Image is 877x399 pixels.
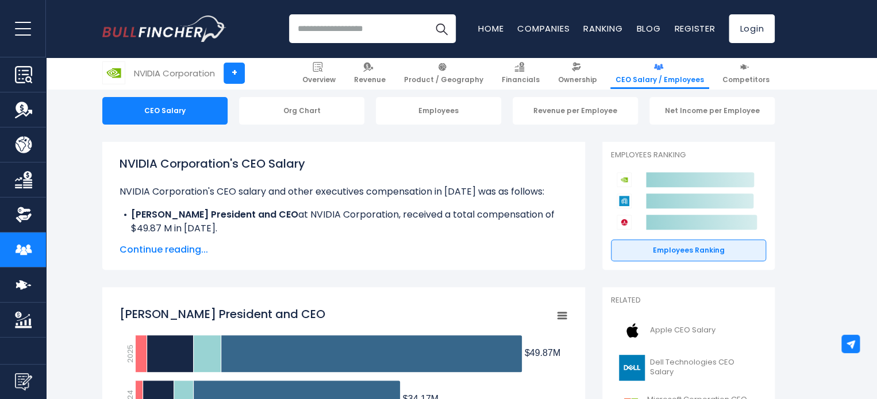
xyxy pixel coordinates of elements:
[125,344,136,363] text: 2025
[102,16,226,42] img: Bullfincher logo
[224,63,245,84] a: +
[618,355,647,381] img: DELL logo
[297,57,341,89] a: Overview
[120,306,325,322] tspan: [PERSON_NAME] President and CEO
[120,155,568,172] h1: NVIDIA Corporation's CEO Salary
[618,317,647,343] img: AAPL logo
[617,172,632,187] img: NVIDIA Corporation competitors logo
[131,208,298,221] b: [PERSON_NAME] President and CEO
[616,75,704,84] span: CEO Salary / Employees
[583,22,622,34] a: Ranking
[611,150,766,160] p: Employees Ranking
[399,57,488,89] a: Product / Geography
[636,22,660,34] a: Blog
[611,239,766,261] a: Employees Ranking
[553,57,602,89] a: Ownership
[134,67,215,80] div: NVIDIA Corporation
[611,315,766,346] a: Apple CEO Salary
[376,97,501,125] div: Employees
[102,97,228,125] div: CEO Salary
[404,75,483,84] span: Product / Geography
[103,62,125,84] img: NVDA logo
[478,22,503,34] a: Home
[674,22,715,34] a: Register
[650,358,759,377] span: Dell Technologies CEO Salary
[617,193,632,208] img: Applied Materials competitors logo
[302,75,336,84] span: Overview
[525,348,560,358] tspan: $49.87M
[722,75,770,84] span: Competitors
[611,352,766,383] a: Dell Technologies CEO Salary
[15,206,32,223] img: Ownership
[610,57,709,89] a: CEO Salary / Employees
[717,57,775,89] a: Competitors
[102,16,226,42] a: Go to homepage
[502,75,540,84] span: Financials
[517,22,570,34] a: Companies
[349,57,391,89] a: Revenue
[120,208,568,235] li: at NVIDIA Corporation, received a total compensation of $49.87 M in [DATE].
[497,57,545,89] a: Financials
[120,185,568,199] p: NVIDIA Corporation's CEO salary and other executives compensation in [DATE] was as follows:
[617,215,632,230] img: Broadcom competitors logo
[354,75,386,84] span: Revenue
[120,243,568,257] span: Continue reading...
[611,296,766,305] p: Related
[558,75,597,84] span: Ownership
[513,97,638,125] div: Revenue per Employee
[729,14,775,43] a: Login
[650,326,716,335] span: Apple CEO Salary
[427,14,456,43] button: Search
[649,97,775,125] div: Net Income per Employee
[239,97,364,125] div: Org Chart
